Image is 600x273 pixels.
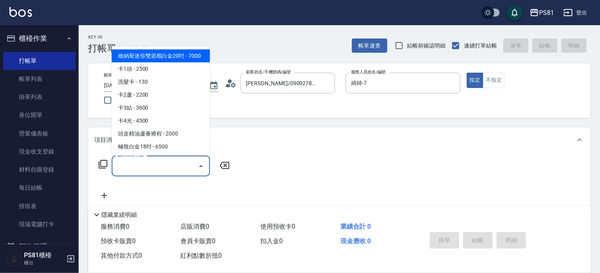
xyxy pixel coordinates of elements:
span: 扣入金 0 [261,237,283,245]
span: 極致白金20吋 - 7500 [112,153,210,166]
span: 使用預收卡 0 [261,223,296,230]
span: 結帳前確認明細 [407,42,446,50]
span: 其他付款方式 0 [101,252,142,259]
span: 上一筆訂單:#18 [116,44,160,54]
button: PS81 [526,5,557,21]
button: 櫃檯作業 [3,28,75,49]
span: 預收卡販賣 0 [101,237,136,245]
span: 卡4光 - 4500 [112,114,210,127]
span: 頭皮精油蘆薈療程 - 2000 [112,127,210,140]
label: 顧客姓名/手機號碼/編號 [246,69,291,75]
p: 項目消費 [94,136,118,144]
button: save [507,5,523,20]
button: 不指定 [483,73,505,88]
button: Close [195,160,207,172]
span: 紅利點數折抵 0 [180,252,222,259]
button: 登出 [560,5,591,20]
input: YYYY/MM/DD hh:mm [104,79,201,92]
h3: 打帳單 [88,43,116,54]
p: 隱藏業績明細 [101,211,137,219]
h2: Key In [88,35,116,40]
a: 打帳單 [3,52,75,70]
a: 現金收支登錄 [3,143,75,161]
button: 預約管理 [3,236,75,257]
span: 業績合計 0 [340,223,371,230]
p: 櫃台 [24,259,64,266]
button: 指定 [467,73,484,88]
a: 營業儀表板 [3,125,75,143]
label: 服務人員姓名/編號 [351,69,386,75]
span: 洗髮卡 - 130 [112,75,210,88]
span: 卡3結 - 3600 [112,101,210,114]
span: 卡1頭 - 2500 [112,62,210,75]
a: 材料自購登錄 [3,161,75,179]
label: 帳單日期 [104,72,120,78]
img: Person [6,251,22,267]
button: 帳單速查 [352,38,387,53]
img: Logo [9,7,32,17]
span: 極致白金18吋 - 6500 [112,140,210,153]
span: 卡2蘆 - 2200 [112,88,210,101]
div: PS81 [539,8,554,18]
span: 服務消費 0 [101,223,129,230]
h5: PS81櫃檯 [24,251,64,259]
a: 座位開單 [3,106,75,124]
a: 掛單列表 [3,88,75,106]
span: 連續打單結帳 [464,42,497,50]
a: 現場電腦打卡 [3,215,75,233]
span: 會員卡販賣 0 [180,237,215,245]
span: 維納斯迷你雙節棍白金20吋 - 7000 [112,49,210,62]
span: 店販消費 0 [180,223,209,230]
div: 項目消費 [88,127,591,152]
button: Choose date, selected date is 2025-09-16 [204,76,223,95]
a: 帳單列表 [3,70,75,88]
span: 現金應收 0 [340,237,371,245]
a: 每日結帳 [3,179,75,197]
a: 排班表 [3,197,75,215]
